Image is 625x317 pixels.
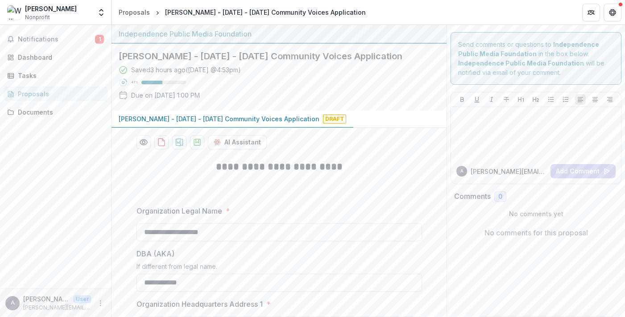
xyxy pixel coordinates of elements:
p: Organization Legal Name [137,206,222,216]
a: Dashboard [4,50,108,65]
p: No comments yet [454,209,618,218]
p: Organization Headquarters Address 1 [137,299,263,309]
div: armstrong.wm@gmail.com [11,300,15,306]
p: No comments for this proposal [484,227,588,238]
button: Bold [457,94,468,105]
a: Tasks [4,68,108,83]
button: Heading 1 [516,94,526,105]
div: Saved 3 hours ago ( [DATE] @ 4:53pm ) [131,65,241,74]
button: More [95,298,106,309]
div: [PERSON_NAME] [25,4,77,13]
p: User [73,295,91,303]
span: Notifications [18,36,95,43]
button: Align Right [604,94,615,105]
span: 0 [498,193,502,201]
div: Send comments or questions to in the box below. will be notified via email of your comment. [451,32,621,85]
nav: breadcrumb [115,6,369,19]
span: Draft [323,115,346,124]
button: Align Center [590,94,600,105]
button: Notifications1 [4,32,108,46]
div: If different from legal name. [137,263,422,274]
div: armstrong.wm@gmail.com [460,169,464,173]
button: download-proposal [172,135,186,149]
h2: Comments [454,192,491,201]
span: 1 [95,35,104,44]
div: Proposals [119,8,150,17]
a: Documents [4,105,108,119]
button: Add Comment [550,164,616,178]
p: [PERSON_NAME] - [DATE] - [DATE] Community Voices Application [119,114,319,124]
button: Heading 2 [530,94,541,105]
div: [PERSON_NAME] - [DATE] - [DATE] Community Voices Application [165,8,366,17]
p: [PERSON_NAME][EMAIL_ADDRESS][DOMAIN_NAME] [471,167,547,176]
p: DBA (AKA) [137,248,174,259]
button: AI Assistant [208,135,267,149]
button: download-proposal [190,135,204,149]
div: Independence Public Media Foundation [119,29,439,39]
button: Ordered List [560,94,571,105]
button: Get Help [604,4,621,21]
a: Proposals [4,86,108,101]
div: Tasks [18,71,100,80]
strong: Independence Public Media Foundation [458,59,584,67]
div: Proposals [18,89,100,99]
span: Nonprofit [25,13,50,21]
h2: [PERSON_NAME] - [DATE] - [DATE] Community Voices Application [119,51,425,62]
p: [PERSON_NAME][EMAIL_ADDRESS][DOMAIN_NAME] [23,294,70,304]
button: Strike [501,94,512,105]
button: Partners [582,4,600,21]
div: Documents [18,107,100,117]
p: 47 % [131,79,138,86]
div: Dashboard [18,53,100,62]
img: William Marcellus Armstrong [7,5,21,20]
button: Preview 513fb8d5-54f3-40b7-b644-cbc1b057e1cd-0.pdf [137,135,151,149]
p: [PERSON_NAME][EMAIL_ADDRESS][DOMAIN_NAME] [23,304,91,312]
button: Bullet List [546,94,556,105]
button: Open entity switcher [95,4,108,21]
button: Italicize [486,94,497,105]
button: download-proposal [154,135,169,149]
p: Due on [DATE] 1:00 PM [131,91,200,100]
button: Align Left [575,94,586,105]
button: Underline [472,94,482,105]
a: Proposals [115,6,153,19]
